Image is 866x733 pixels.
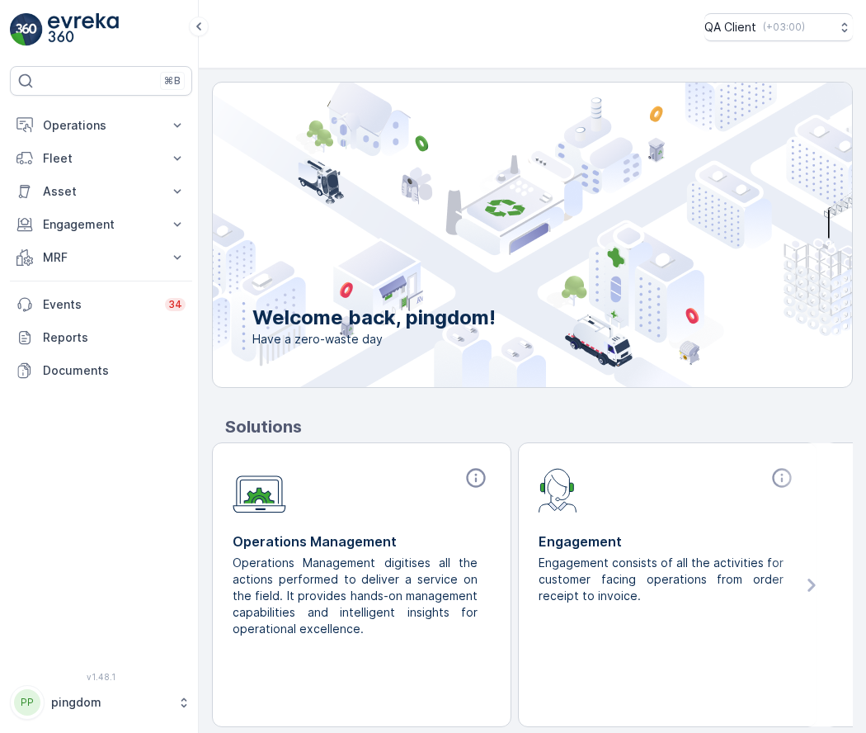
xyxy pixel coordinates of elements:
[225,414,853,439] p: Solutions
[704,13,853,41] button: QA Client(+03:00)
[10,354,192,387] a: Documents
[252,331,496,348] span: Have a zero-waste day
[539,532,797,551] p: Engagement
[139,83,852,387] img: city illustration
[233,466,286,513] img: module-icon
[43,117,159,134] p: Operations
[10,321,192,354] a: Reports
[48,13,119,46] img: logo_light-DOdMpM7g.png
[539,555,784,604] p: Engagement consists of all the activities for customer facing operations from order receipt to in...
[10,288,192,321] a: Events34
[43,296,155,313] p: Events
[164,74,181,87] p: ⌘B
[10,13,43,46] img: logo
[43,216,159,233] p: Engagement
[10,175,192,208] button: Asset
[704,19,756,35] p: QA Client
[233,532,491,551] p: Operations Management
[10,241,192,274] button: MRF
[233,555,478,637] p: Operations Management digitises all the actions performed to deliver a service on the field. It p...
[43,183,159,200] p: Asset
[14,689,40,716] div: PP
[43,249,159,266] p: MRF
[10,208,192,241] button: Engagement
[10,672,192,682] span: v 1.48.1
[252,305,496,331] p: Welcome back, pingdom!
[539,466,577,513] img: module-icon
[168,298,182,311] p: 34
[763,21,805,34] p: ( +03:00 )
[51,694,169,711] p: pingdom
[43,150,159,167] p: Fleet
[10,142,192,175] button: Fleet
[10,685,192,720] button: PPpingdom
[43,329,186,346] p: Reports
[10,109,192,142] button: Operations
[43,362,186,379] p: Documents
